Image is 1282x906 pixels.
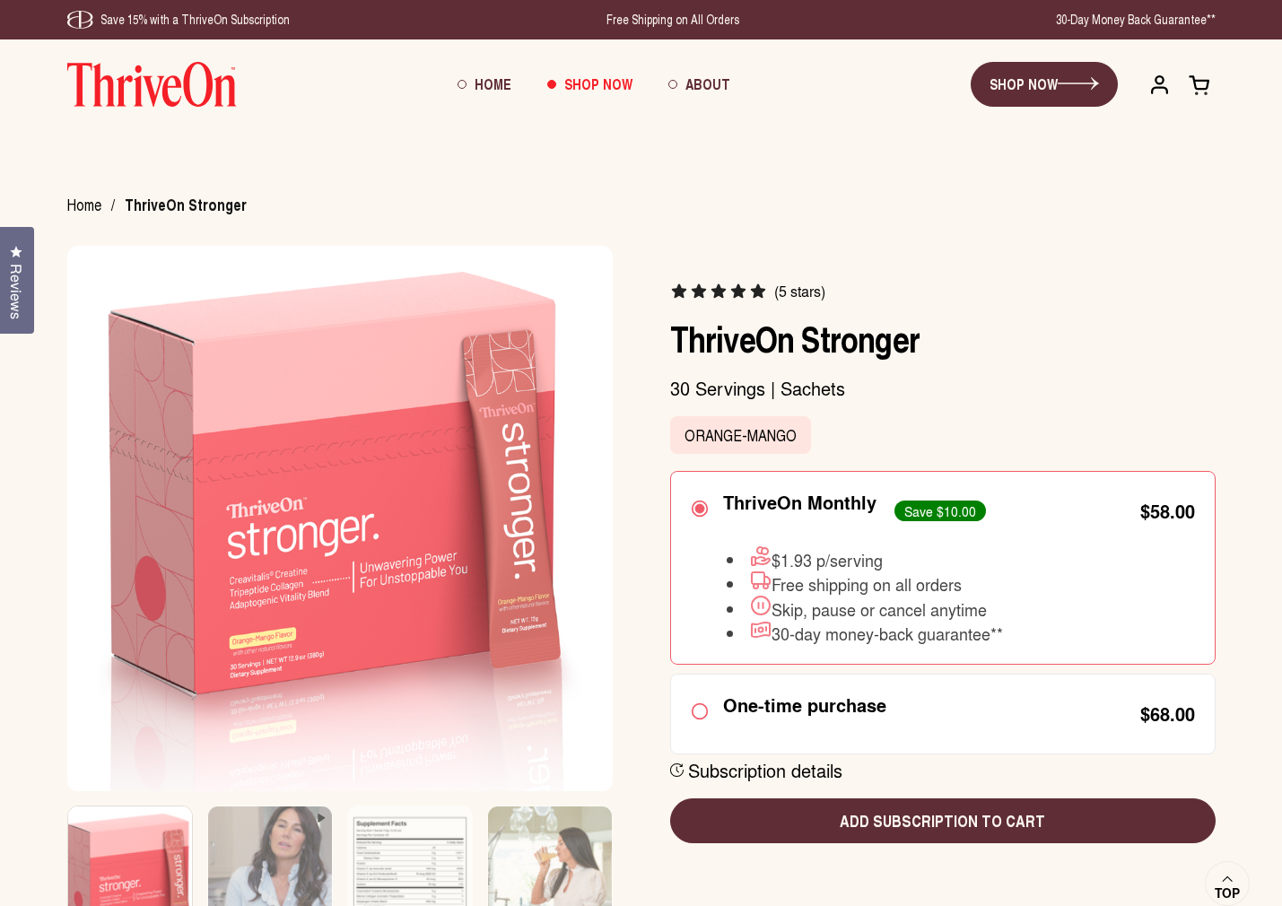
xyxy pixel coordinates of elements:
[67,246,613,791] img: Box of ThriveOn Stronger supplement with a pink design on a white background
[670,416,811,454] label: Orange-Mango
[774,283,825,301] span: (5 stars)
[971,62,1118,107] a: SHOP NOW
[529,60,650,109] a: Shop Now
[475,74,511,94] span: Home
[727,545,1003,571] li: $1.93 p/serving
[67,194,101,215] a: Home
[670,317,1216,360] h1: ThriveOn Stronger
[685,74,730,94] span: About
[727,619,1003,644] li: 30-day money-back guarantee**
[1192,822,1264,888] iframe: Gorgias live chat messenger
[1140,502,1195,520] div: $58.00
[67,196,269,214] nav: breadcrumbs
[440,60,529,109] a: Home
[125,196,247,214] span: ThriveOn Stronger
[1215,885,1240,902] span: Top
[67,194,101,218] span: Home
[727,570,1003,595] li: Free shipping on all orders
[606,11,739,29] div: Free Shipping on All Orders
[894,501,986,520] div: Save $10.00
[1056,11,1216,29] div: 30-Day Money Back Guarantee**
[723,492,876,513] div: ThriveOn Monthly
[564,74,632,94] span: Shop Now
[723,694,886,716] div: One-time purchase
[670,798,1216,843] button: Add subscription to cart
[1140,705,1195,723] div: $68.00
[685,809,1201,832] span: Add subscription to cart
[111,196,115,214] span: /
[670,377,1216,400] p: 30 Servings | Sachets
[67,11,290,29] div: Save 15% with a ThriveOn Subscription
[727,595,1003,620] li: Skip, pause or cancel anytime
[650,60,748,109] a: About
[688,759,842,782] div: Subscription details
[4,264,28,319] span: Reviews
